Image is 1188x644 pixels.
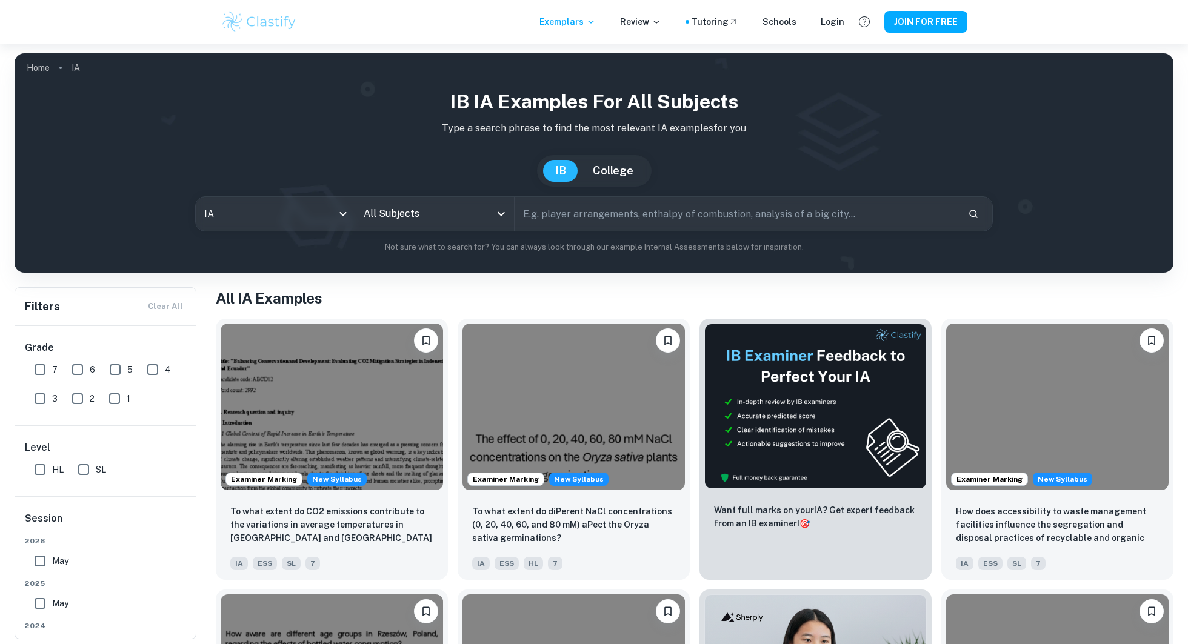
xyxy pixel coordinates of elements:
button: JOIN FOR FREE [884,11,967,33]
span: 2026 [25,536,187,546]
div: Starting from the May 2026 session, the ESS IA requirements have changed. We created this exempla... [549,473,609,486]
span: 7 [52,363,58,376]
p: Exemplars [539,15,596,28]
a: Examiner MarkingStarting from the May 2026 session, the ESS IA requirements have changed. We crea... [941,319,1173,580]
button: Search [963,204,984,224]
span: 2024 [25,620,187,631]
button: Please log in to bookmark exemplars [414,328,438,353]
div: Starting from the May 2026 session, the ESS IA requirements have changed. We created this exempla... [307,473,367,486]
button: Open [493,205,510,222]
a: ThumbnailWant full marks on yourIA? Get expert feedback from an IB examiner! [699,319,932,580]
span: 7 [548,557,562,570]
button: College [581,160,646,182]
span: 2 [90,392,95,405]
a: Home [27,59,50,76]
span: 7 [305,557,320,570]
img: Thumbnail [704,324,927,489]
span: IA [956,557,973,570]
span: 7 [1031,557,1046,570]
p: Review [620,15,661,28]
button: Please log in to bookmark exemplars [656,599,680,623]
span: May [52,554,68,568]
button: IB [543,160,578,182]
span: HL [52,463,64,476]
h6: Filters [25,298,60,315]
span: Examiner Marking [226,474,302,485]
h6: Level [25,440,187,455]
span: 5 [127,363,133,376]
p: Type a search phrase to find the most relevant IA examples for you [24,121,1164,136]
button: Please log in to bookmark exemplars [414,599,438,623]
div: Starting from the May 2026 session, the ESS IA requirements have changed. We created this exempla... [1033,473,1092,486]
span: May [52,597,68,610]
h6: Grade [25,340,187,355]
p: To what extent do diPerent NaCl concentrations (0, 20, 40, 60, and 80 mM) aPect the Oryza sativa ... [472,505,675,545]
button: Please log in to bookmark exemplars [1140,328,1164,353]
img: profile cover [15,53,1173,273]
span: IA [230,557,248,570]
span: 2025 [25,578,187,589]
span: SL [96,463,106,476]
span: New Syllabus [307,473,367,486]
span: SL [1007,557,1026,570]
p: To what extent do CO2 emissions contribute to the variations in average temperatures in Indonesia... [230,505,433,546]
button: Please log in to bookmark exemplars [656,328,680,353]
h1: IB IA examples for all subjects [24,87,1164,116]
a: Examiner MarkingStarting from the May 2026 session, the ESS IA requirements have changed. We crea... [216,319,448,580]
span: Examiner Marking [468,474,544,485]
span: 4 [165,363,171,376]
span: HL [524,557,543,570]
img: ESS IA example thumbnail: To what extent do diPerent NaCl concentr [462,324,685,490]
span: ESS [495,557,519,570]
img: ESS IA example thumbnail: To what extent do CO2 emissions contribu [221,324,443,490]
span: IA [472,557,490,570]
p: IA [72,61,80,75]
img: Clastify logo [221,10,298,34]
a: Tutoring [692,15,738,28]
span: New Syllabus [1033,473,1092,486]
span: 3 [52,392,58,405]
p: How does accessibility to waste management facilities influence the segregation and disposal prac... [956,505,1159,546]
a: Schools [763,15,796,28]
button: Please log in to bookmark exemplars [1140,599,1164,623]
button: Help and Feedback [854,12,875,32]
span: SL [282,557,301,570]
a: Examiner MarkingStarting from the May 2026 session, the ESS IA requirements have changed. We crea... [458,319,690,580]
img: ESS IA example thumbnail: How does accessibility to waste manageme [946,324,1169,490]
h1: All IA Examples [216,287,1173,309]
p: Want full marks on your IA ? Get expert feedback from an IB examiner! [714,503,917,530]
span: ESS [978,557,1003,570]
h6: Session [25,511,187,536]
span: 🎯 [799,519,810,528]
span: 6 [90,363,95,376]
span: Examiner Marking [952,474,1027,485]
span: ESS [253,557,277,570]
p: Not sure what to search for? You can always look through our example Internal Assessments below f... [24,241,1164,253]
span: 1 [127,392,130,405]
input: E.g. player arrangements, enthalpy of combustion, analysis of a big city... [515,197,958,231]
div: IA [196,197,355,231]
span: New Syllabus [549,473,609,486]
a: Login [821,15,844,28]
